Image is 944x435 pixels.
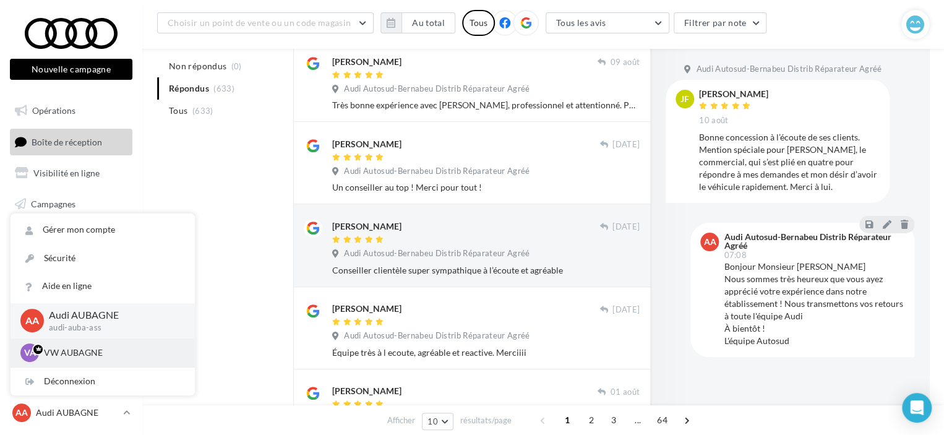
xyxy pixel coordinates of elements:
[344,330,530,342] span: Audi Autosud-Bernabeu Distrib Réparateur Agréé
[332,303,401,315] div: [PERSON_NAME]
[724,233,902,250] div: Audi Autosud-Bernabeu Distrib Réparateur Agréé
[380,12,455,33] button: Au total
[332,385,401,397] div: [PERSON_NAME]
[11,216,195,244] a: Gérer mon compte
[611,387,640,398] span: 01 août
[10,59,132,80] button: Nouvelle campagne
[344,248,530,259] span: Audi Autosud-Bernabeu Distrib Réparateur Agréé
[902,393,932,423] div: Open Intercom Messenger
[332,347,640,359] div: Équipe très à l ecoute, agréable et reactive. Merciiii
[332,220,401,233] div: [PERSON_NAME]
[699,90,768,98] div: [PERSON_NAME]
[192,106,213,116] span: (633)
[401,12,455,33] button: Au total
[612,222,640,233] span: [DATE]
[7,191,135,217] a: Campagnes
[387,415,415,426] span: Afficher
[557,410,577,430] span: 1
[7,160,135,186] a: Visibilité en ligne
[332,138,401,150] div: [PERSON_NAME]
[581,410,601,430] span: 2
[7,222,135,248] a: Médiathèque
[231,61,242,71] span: (0)
[344,166,530,177] span: Audi Autosud-Bernabeu Distrib Réparateur Agréé
[332,264,640,277] div: Conseiller clientèle super sympathique à l’écoute et agréable
[344,84,530,95] span: Audi Autosud-Bernabeu Distrib Réparateur Agréé
[169,60,226,72] span: Non répondus
[11,244,195,272] a: Sécurité
[33,168,100,178] span: Visibilité en ligne
[169,105,187,117] span: Tous
[24,347,36,359] span: VA
[724,261,904,347] div: Bonjour Monsieur [PERSON_NAME] Nous sommes très heureux que vous ayez apprécié votre expérience d...
[699,115,728,126] span: 10 août
[168,17,351,28] span: Choisir un point de vente ou un code magasin
[44,347,180,359] p: VW AUBAGNE
[332,56,401,68] div: [PERSON_NAME]
[25,314,39,328] span: AA
[680,93,689,105] span: JF
[49,322,175,334] p: audi-auba-ass
[7,252,135,289] a: PLV et print personnalisable
[11,368,195,395] div: Déconnexion
[612,139,640,150] span: [DATE]
[703,236,716,248] span: AA
[556,17,606,28] span: Tous les avis
[422,413,453,430] button: 10
[546,12,669,33] button: Tous les avis
[460,415,512,426] span: résultats/page
[696,64,882,75] span: Audi Autosud-Bernabeu Distrib Réparateur Agréé
[427,416,438,426] span: 10
[462,10,495,36] div: Tous
[36,407,118,419] p: Audi AUBAGNE
[611,57,640,68] span: 09 août
[604,410,624,430] span: 3
[724,251,747,259] span: 07:08
[10,401,132,424] a: AA Audi AUBAGNE
[15,407,28,419] span: AA
[612,304,640,316] span: [DATE]
[157,12,374,33] button: Choisir un point de vente ou un code magasin
[332,99,640,111] div: Très bonne expérience avec [PERSON_NAME], professionnel et attentionné. Pour preuve nous avons dé...
[652,410,672,430] span: 64
[11,272,195,300] a: Aide en ligne
[31,199,75,209] span: Campagnes
[7,129,135,155] a: Boîte de réception
[32,105,75,116] span: Opérations
[628,410,648,430] span: ...
[49,308,175,322] p: Audi AUBAGNE
[699,131,880,193] div: Bonne concession à l’écoute de ses clients. Mention spéciale pour [PERSON_NAME], le commercial, q...
[32,136,102,147] span: Boîte de réception
[7,98,135,124] a: Opérations
[674,12,767,33] button: Filtrer par note
[332,181,640,194] div: Un conseiller au top ! Merci pour tout !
